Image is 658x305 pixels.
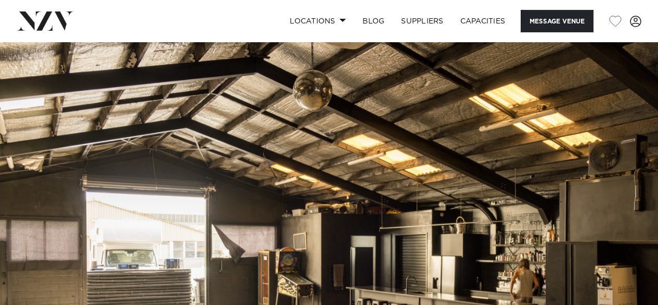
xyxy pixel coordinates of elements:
[281,10,354,32] a: Locations
[393,10,451,32] a: SUPPLIERS
[521,10,594,32] button: Message Venue
[354,10,393,32] a: BLOG
[17,11,73,30] img: nzv-logo.png
[452,10,514,32] a: Capacities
